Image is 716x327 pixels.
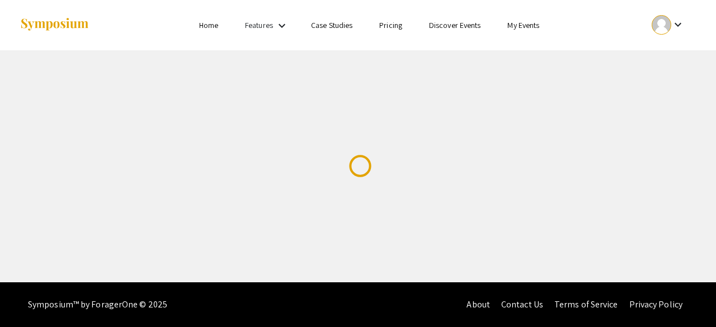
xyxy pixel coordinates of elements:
mat-icon: Expand account dropdown [671,18,685,31]
a: Pricing [379,20,402,30]
a: Home [199,20,218,30]
a: Contact Us [501,298,543,310]
img: Symposium by ForagerOne [20,17,89,32]
a: Features [245,20,273,30]
a: Case Studies [311,20,352,30]
button: Expand account dropdown [640,12,696,37]
mat-icon: Expand Features list [275,19,289,32]
div: Symposium™ by ForagerOne © 2025 [28,282,167,327]
a: Discover Events [429,20,481,30]
a: Privacy Policy [629,298,682,310]
a: Terms of Service [554,298,618,310]
a: About [467,298,490,310]
iframe: Chat [8,277,48,319]
a: My Events [507,20,539,30]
